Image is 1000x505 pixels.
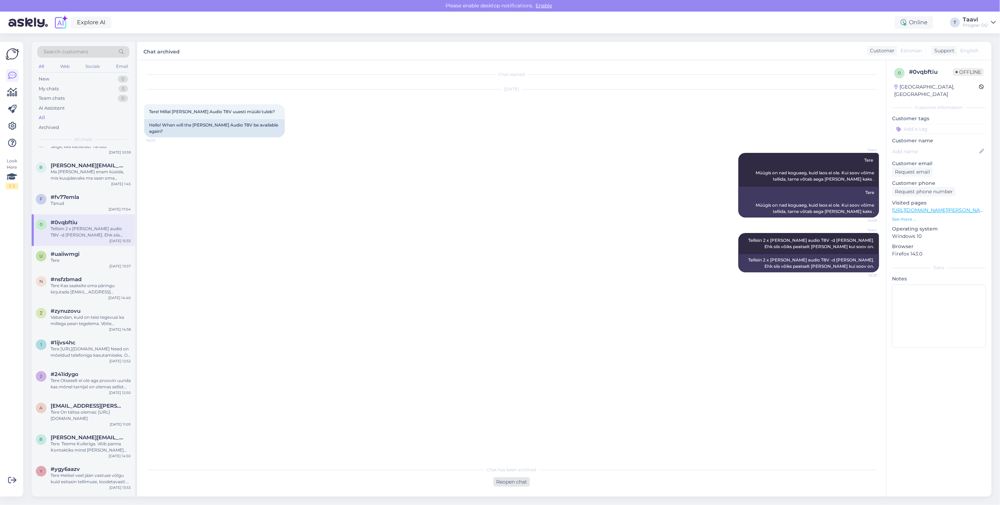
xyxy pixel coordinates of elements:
div: [DATE] 15:33 [109,238,131,244]
div: [DATE] 10:59 [109,150,131,155]
div: All [39,114,45,121]
div: Tere [URL][DOMAIN_NAME] Need on mõeldud telefoniga kasutamiseks. On ka lightning variant olemas m... [51,346,131,358]
span: English [960,47,979,54]
a: [URL][DOMAIN_NAME][PERSON_NAME] [892,207,989,213]
span: rando.hinn@ahhaa.ee [51,434,124,441]
span: #uaiiwmgi [51,251,79,257]
div: Reopen chat [493,477,530,487]
div: Tere Müügis on nad koguaeg, kuid laos ei ole. Kui soov võime tellida, tarne võtab aega [PERSON_NA... [738,187,879,218]
div: Tere Kas saaksite oma päringu kirjutada [EMAIL_ADDRESS][DOMAIN_NAME] [51,283,131,295]
div: Tänud [51,200,131,207]
span: 2 [40,374,43,379]
span: Taavi [851,147,877,153]
div: 5 [118,85,128,92]
div: Ma [PERSON_NAME] enam küsida, mis kuupäevaks ma saan oma rahatagastuse cloudlifteri eest. Ma soov... [51,169,131,181]
div: [DATE] 12:50 [109,390,131,395]
span: #1ijvs4hc [51,339,76,346]
span: n [39,279,43,284]
div: [DATE] 12:52 [109,358,131,364]
div: 0 [118,76,128,83]
p: Browser [892,243,986,250]
span: 14:09 [851,218,877,223]
div: [DATE] 13:57 [109,264,131,269]
div: [DATE] 11:05 [110,422,131,427]
img: explore-ai [53,15,68,30]
div: Customer information [892,104,986,111]
a: TaaviProgear OÜ [963,17,996,28]
div: Tere Otseselt ei ole aga proovin uurida kas mõnel tarnijal on olemas sellist varianti. [51,377,131,390]
div: [DATE] 17:04 [109,207,131,212]
div: All [37,62,45,71]
span: All chats [75,136,92,143]
p: Customer email [892,160,986,167]
div: Taavi [963,17,988,22]
span: #fv77emla [51,194,79,200]
div: [DATE] [144,86,879,92]
span: z [40,310,43,316]
div: Tellisin 2 x [PERSON_NAME] audio T8V -d [PERSON_NAME]. Ehk siis võiks peatselt [PERSON_NAME] kui ... [51,226,131,238]
span: r [40,437,43,442]
input: Add name [892,148,978,155]
span: a [40,405,43,410]
div: [DATE] 1:45 [111,181,131,187]
a: Explore AI [71,17,111,28]
span: 15:33 [851,273,877,278]
div: Tellisin 2 x [PERSON_NAME] audio T8V -d [PERSON_NAME]. Ehk siis võiks peatselt [PERSON_NAME] kui ... [738,254,879,272]
span: r [40,165,43,170]
input: Add a tag [892,124,986,134]
span: #0vqbftiu [51,219,77,226]
p: Windows 10 [892,233,986,240]
div: 1 / 3 [6,183,18,189]
div: Tere [51,257,131,264]
div: New [39,76,49,83]
div: Customer [867,47,895,54]
span: #241idygo [51,371,78,377]
span: f [40,196,43,202]
span: Enable [534,2,555,9]
p: Customer name [892,137,986,144]
div: Socials [84,62,101,71]
div: Team chats [39,95,65,102]
div: [DATE] 14:50 [109,453,131,459]
div: Email [115,62,129,71]
p: Customer phone [892,180,986,187]
div: Tere Hetkel veel jään vastuse võlgu kuid esitasin tellimuse, loodetavasti ei lähe väga kaua. [51,472,131,485]
div: Hello! When will the [PERSON_NAME] Audio T8V be available again? [144,119,285,137]
span: Offline [953,68,984,76]
div: Support [931,47,954,54]
span: u [39,253,43,259]
div: Tere. Teeme Kulleriga. Võib panna Kontaktiks mind [PERSON_NAME] [PERSON_NAME] - 58014372 [51,441,131,453]
div: Vabandan, kuid on teisi tegevusi ka millega pean tegelema. Võite kirjutada ka [EMAIL_ADDRESS][DOM... [51,314,131,327]
span: Estonian [900,47,922,54]
span: #zynuzovu [51,308,81,314]
span: Chat has been archived [487,467,537,473]
div: T [950,18,960,27]
span: Search customers [44,48,88,56]
div: Extra [892,265,986,271]
img: Askly Logo [6,47,19,61]
span: Tere! Millal [PERSON_NAME] Audio T8V uuesti müüki tuleb? [149,109,275,114]
div: Request phone number [892,187,956,196]
label: Chat archived [143,46,180,56]
div: Online [895,16,933,29]
div: Tere On täitsa olemas: [URL][DOMAIN_NAME] [51,409,131,422]
span: 0 [40,222,43,227]
p: Firefox 143.0 [892,250,986,258]
div: [GEOGRAPHIC_DATA], [GEOGRAPHIC_DATA] [894,83,979,98]
span: #ygy6aazv [51,466,80,472]
p: Operating system [892,225,986,233]
div: My chats [39,85,59,92]
div: [DATE] 14:40 [108,295,131,300]
span: y [40,468,43,474]
div: Chat started [144,71,879,78]
p: Notes [892,275,986,283]
div: 0 [118,95,128,102]
div: [DATE] 13:53 [109,485,131,490]
div: Web [59,62,71,71]
span: Taavi [851,227,877,233]
span: alo.raun@online.ee [51,403,124,409]
span: 0 [898,70,901,76]
p: Customer tags [892,115,986,122]
span: Tellisin 2 x [PERSON_NAME] audio T8V -d [PERSON_NAME]. Ehk siis võiks peatselt [PERSON_NAME] kui ... [748,238,875,249]
div: Look Here [6,158,18,189]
